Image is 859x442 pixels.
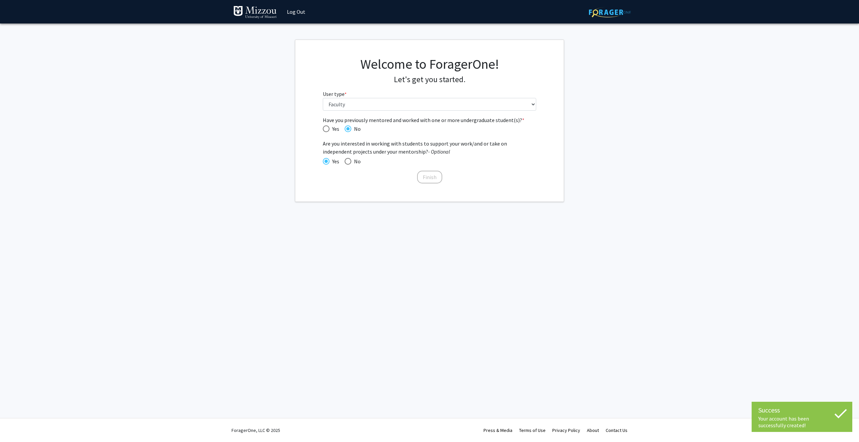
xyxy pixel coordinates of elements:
[589,7,631,17] img: ForagerOne Logo
[484,427,512,433] a: Press & Media
[323,140,537,156] span: Are you interested in working with students to support your work/and or take on independent proje...
[519,427,546,433] a: Terms of Use
[5,412,29,437] iframe: Chat
[330,125,339,133] span: Yes
[758,405,846,415] div: Success
[323,124,537,133] mat-radio-group: Have you previously mentored and worked with one or more undergraduate student(s)?
[351,125,361,133] span: No
[330,157,339,165] span: Yes
[587,427,599,433] a: About
[323,116,537,124] span: Have you previously mentored and worked with one or more undergraduate student(s)?
[552,427,580,433] a: Privacy Policy
[323,75,537,85] h4: Let's get you started.
[417,171,442,183] button: Finish
[323,56,537,72] h1: Welcome to ForagerOne!
[758,415,846,429] div: Your account has been successfully created!
[232,419,280,442] div: ForagerOne, LLC © 2025
[351,157,361,165] span: No
[323,90,347,98] label: User type
[233,6,277,19] img: University of Missouri Logo
[606,427,627,433] a: Contact Us
[428,148,450,155] i: - Optional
